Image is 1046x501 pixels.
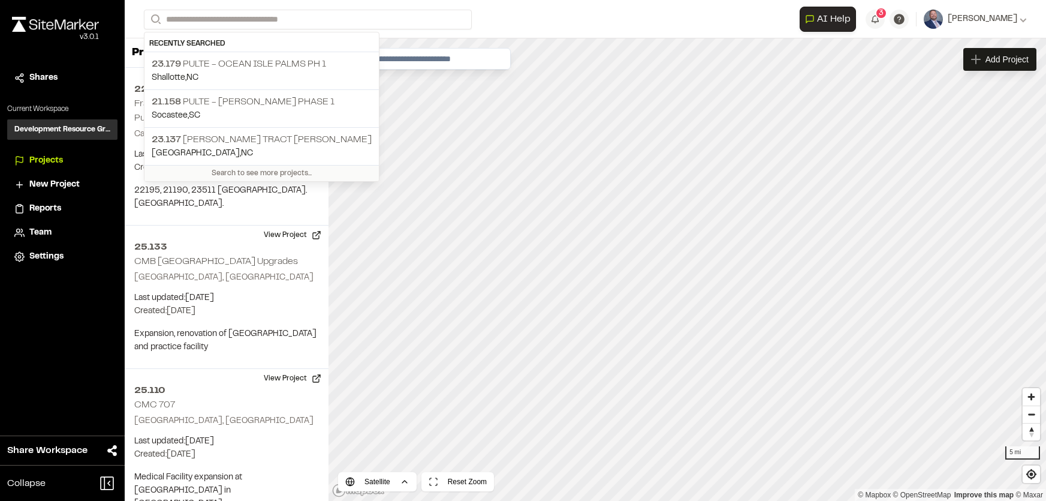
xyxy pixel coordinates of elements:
[14,226,110,239] a: Team
[12,32,99,43] div: Oh geez...please don't...
[338,472,417,491] button: Satellite
[134,305,319,318] p: Created: [DATE]
[29,202,61,215] span: Reports
[14,250,110,263] a: Settings
[985,53,1029,65] span: Add Project
[134,328,319,354] p: Expansion, renovation of [GEOGRAPHIC_DATA] and practice facility
[14,71,110,85] a: Shares
[132,45,177,61] p: Projects
[257,226,328,245] button: View Project
[134,383,319,398] h2: 25.110
[800,7,861,32] div: Open AI Assistant
[144,36,379,52] div: Recently Searched
[144,52,379,89] a: 23.179 Pulte - Ocean Isle Palms Ph 1Shallotte,NC
[1023,388,1040,406] button: Zoom in
[134,100,306,122] h2: Frassati [DEMOGRAPHIC_DATA] (Multi-Purpose Building)
[7,443,88,458] span: Share Workspace
[152,109,372,122] p: Socastee , SC
[152,147,372,160] p: [GEOGRAPHIC_DATA] , NC
[144,127,379,165] a: 23.137 [PERSON_NAME] Tract [PERSON_NAME][GEOGRAPHIC_DATA],NC
[800,7,856,32] button: Open AI Assistant
[134,257,298,266] h2: CMB [GEOGRAPHIC_DATA] Upgrades
[152,95,372,109] p: Pulte - [PERSON_NAME] Phase 1
[134,415,319,428] p: [GEOGRAPHIC_DATA], [GEOGRAPHIC_DATA]
[1005,446,1040,460] div: 5 mi
[152,71,372,85] p: Shallotte , NC
[152,57,372,71] p: Pulte - Ocean Isle Palms Ph 1
[134,184,319,211] p: 22195, 21190, 23511 [GEOGRAPHIC_DATA]. [GEOGRAPHIC_DATA].
[1015,491,1043,499] a: Maxar
[924,10,1027,29] button: [PERSON_NAME]
[12,17,99,32] img: rebrand.png
[7,476,46,491] span: Collapse
[134,161,319,175] p: Created: [DATE]
[858,491,891,499] a: Mapbox
[421,472,494,491] button: Reset Zoom
[879,8,884,19] span: 3
[29,250,64,263] span: Settings
[134,435,319,448] p: Last updated: [DATE]
[7,104,117,115] p: Current Workspace
[134,128,319,141] p: Carolina Forest, [GEOGRAPHIC_DATA]
[893,491,951,499] a: OpenStreetMap
[134,448,319,461] p: Created: [DATE]
[866,10,885,29] button: 3
[1023,406,1040,423] button: Zoom out
[332,484,385,497] a: Mapbox logo
[29,226,52,239] span: Team
[924,10,943,29] img: User
[1023,423,1040,440] button: Reset bearing to north
[817,12,851,26] span: AI Help
[152,136,181,144] span: 23.137
[29,154,63,167] span: Projects
[14,124,110,135] h3: Development Resource Group
[152,98,181,106] span: 21.158
[144,165,379,181] div: Search to see more projects...
[134,271,319,284] p: [GEOGRAPHIC_DATA], [GEOGRAPHIC_DATA]
[14,154,110,167] a: Projects
[134,82,319,97] h2: 22195
[134,401,175,409] h2: CMC 707
[134,148,319,161] p: Last updated: [DATE]
[1023,466,1040,483] button: Find my location
[134,240,319,254] h2: 25.133
[144,10,165,29] button: Search
[152,60,181,68] span: 23.179
[152,133,372,147] p: [PERSON_NAME] Tract [PERSON_NAME]
[948,13,1017,26] span: [PERSON_NAME]
[1023,406,1040,423] span: Zoom out
[134,292,319,305] p: Last updated: [DATE]
[14,178,110,191] a: New Project
[14,202,110,215] a: Reports
[257,369,328,388] button: View Project
[954,491,1014,499] a: Map feedback
[144,89,379,127] a: 21.158 Pulte - [PERSON_NAME] Phase 1Socastee,SC
[29,71,58,85] span: Shares
[29,178,80,191] span: New Project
